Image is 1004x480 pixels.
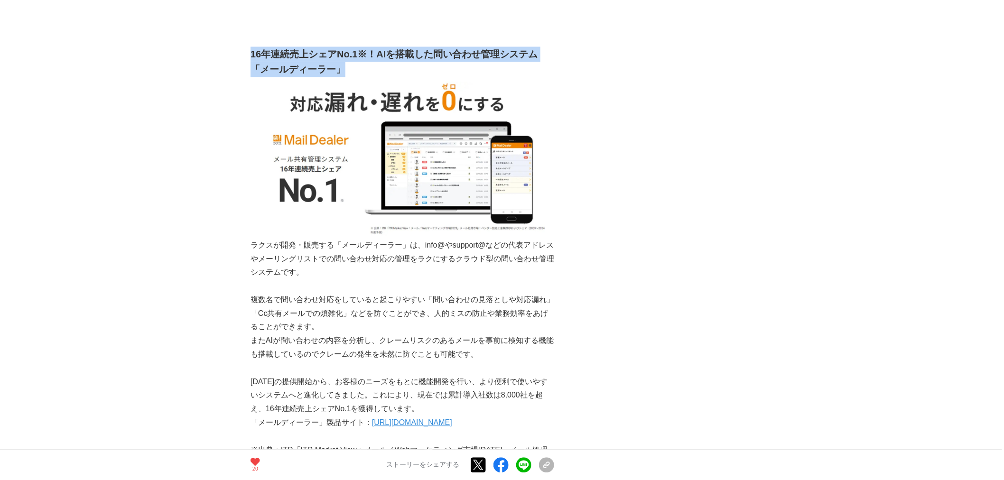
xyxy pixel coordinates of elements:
a: [URL][DOMAIN_NAME] [372,419,452,427]
p: [DATE]の提供開始から、お客様のニーズをもとに機能開発を行い、より便利で使いやすいシステムへと進化してきました。これにより、現在では累計導入社数は8,000社を超え、16年連続売上シェアNo... [251,376,554,416]
p: ※出典：ITR「ITR Market View：メール／Webマーケティング市場[DATE]」メール処理市場：ベンダー別売上金額推移およびシェア（[DATE]～[DATE]年度予測） [251,444,554,471]
p: ラクスが開発・販売する「メールディーラー」は、info@やsupport@などの代表アドレスやメーリングリストでの問い合わせ対応の管理をラクにするクラウド型の問い合わせ管理システムです。 [251,239,554,280]
p: 「メールディーラー」製品サイト： [251,416,554,430]
p: 複数名で問い合わせ対応をしていると起こりやすい「問い合わせの見落としや対応漏れ」「Cc共有メールでの煩雑化」などを防ぐことができ、人的ミスの防止や業務効率をあげることができます。 [251,294,554,334]
p: 20 [251,467,260,472]
img: thumbnail_60171880-472e-11f0-aa2f-937587580123.png [251,82,554,239]
h2: 16年連続売上シェアNo.1※！AIを搭載した問い合わせ管理システム「メールディーラー」 [251,47,554,77]
p: ストーリーをシェアする [386,461,459,470]
p: またAIが問い合わせの内容を分析し、クレームリスクのあるメールを事前に検知する機能も搭載しているのでクレームの発生を未然に防ぐことも可能です。 [251,334,554,362]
